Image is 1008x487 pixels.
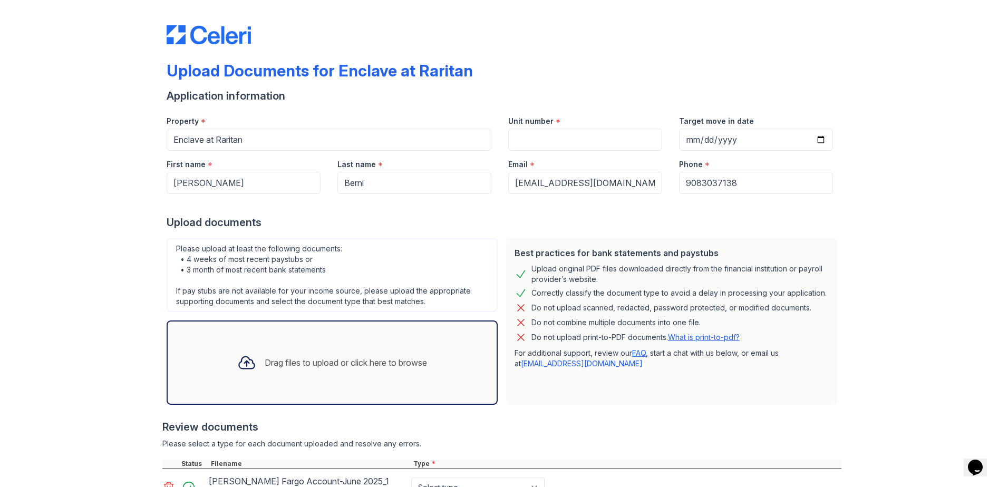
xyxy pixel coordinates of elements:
div: Review documents [162,420,841,434]
div: Please select a type for each document uploaded and resolve any errors. [162,439,841,449]
div: Application information [167,89,841,103]
a: FAQ [632,348,646,357]
div: Drag files to upload or click here to browse [265,356,427,369]
div: Do not combine multiple documents into one file. [531,316,701,329]
div: Correctly classify the document type to avoid a delay in processing your application. [531,287,827,299]
div: Upload Documents for Enclave at Raritan [167,61,473,80]
img: CE_Logo_Blue-a8612792a0a2168367f1c8372b55b34899dd931a85d93a1a3d3e32e68fde9ad4.png [167,25,251,44]
label: Property [167,116,199,126]
div: Best practices for bank statements and paystubs [515,247,829,259]
div: Do not upload scanned, redacted, password protected, or modified documents. [531,301,811,314]
label: Phone [679,159,703,170]
div: Upload documents [167,215,841,230]
div: Please upload at least the following documents: • 4 weeks of most recent paystubs or • 3 month of... [167,238,498,312]
label: Target move in date [679,116,754,126]
label: Unit number [508,116,554,126]
div: Filename [209,460,411,468]
p: Do not upload print-to-PDF documents. [531,332,740,343]
label: First name [167,159,206,170]
label: Last name [337,159,376,170]
a: What is print-to-pdf? [668,333,740,342]
iframe: chat widget [964,445,997,476]
div: Upload original PDF files downloaded directly from the financial institution or payroll provider’... [531,264,829,285]
div: Status [179,460,209,468]
p: For additional support, review our , start a chat with us below, or email us at [515,348,829,369]
a: [EMAIL_ADDRESS][DOMAIN_NAME] [521,359,643,368]
div: Type [411,460,841,468]
label: Email [508,159,528,170]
